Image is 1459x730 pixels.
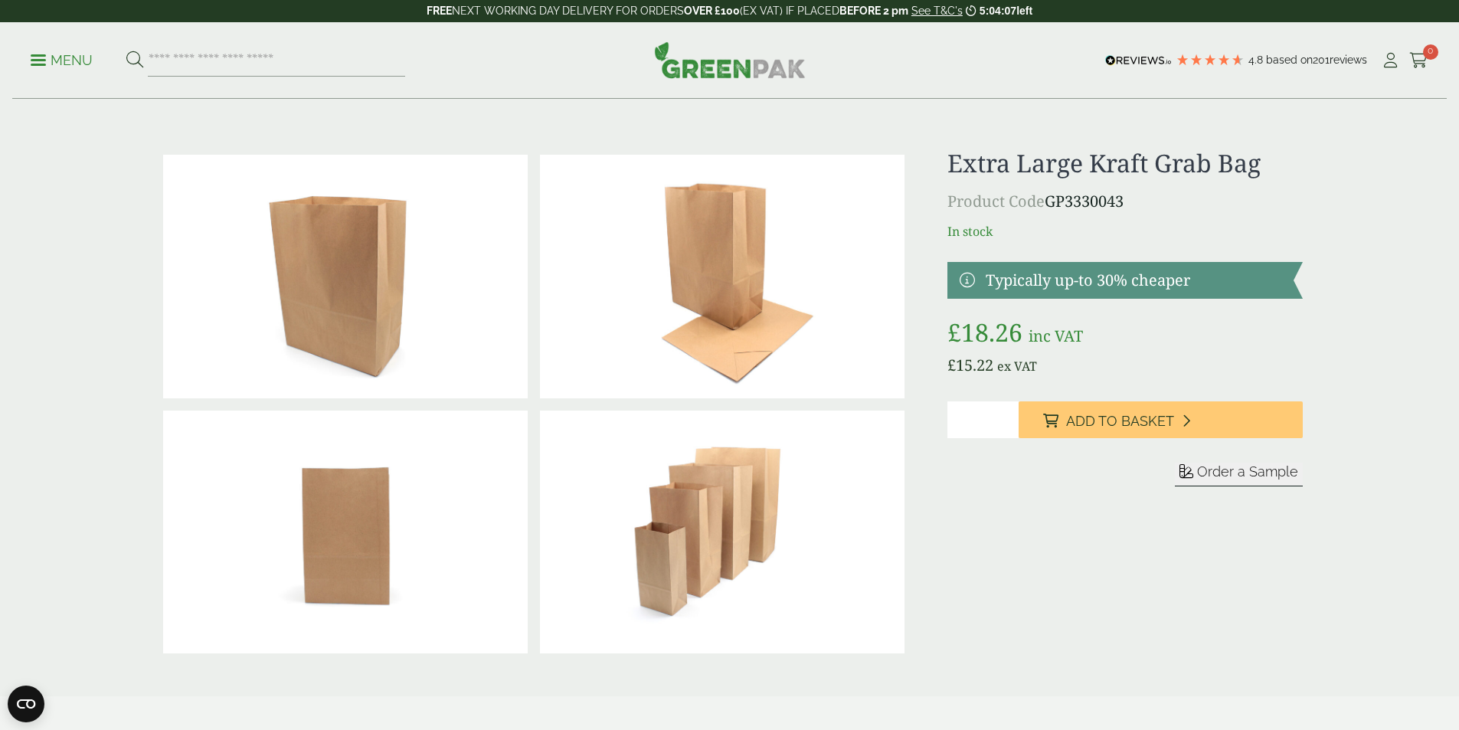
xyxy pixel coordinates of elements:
bdi: 15.22 [947,355,993,375]
span: Product Code [947,191,1045,211]
span: 201 [1313,54,1330,66]
i: Cart [1409,53,1428,68]
span: £ [947,355,956,375]
i: My Account [1381,53,1400,68]
span: Order a Sample [1197,463,1298,480]
span: 4.8 [1248,54,1266,66]
button: Order a Sample [1175,463,1303,486]
img: 3330043 Extra Large Kraft Grab Bag V1 [163,155,528,398]
span: Based on [1266,54,1313,66]
a: See T&C's [911,5,963,17]
a: 0 [1409,49,1428,72]
span: 5:04:07 [980,5,1016,17]
h1: Extra Large Kraft Grab Bag [947,149,1302,178]
p: Menu [31,51,93,70]
span: inc VAT [1029,326,1083,346]
strong: OVER £100 [684,5,740,17]
p: GP3330043 [947,190,1302,213]
div: 4.79 Stars [1176,53,1245,67]
a: Menu [31,51,93,67]
strong: BEFORE 2 pm [839,5,908,17]
button: Add to Basket [1019,401,1303,438]
img: 3330043 Extra Large Kraft Grab Bag V3 [540,155,905,398]
span: Add to Basket [1066,413,1174,430]
span: ex VAT [997,358,1037,375]
bdi: 18.26 [947,316,1022,349]
img: Kraft Grab Bags Group Shot [540,411,905,654]
img: GreenPak Supplies [654,41,806,78]
span: left [1016,5,1032,17]
p: In stock [947,222,1302,241]
button: Open CMP widget [8,686,44,722]
span: 0 [1423,44,1438,60]
strong: FREE [427,5,452,17]
img: REVIEWS.io [1105,55,1172,66]
span: reviews [1330,54,1367,66]
img: 3330042 Large Kraft Grab Bag V2 [163,411,528,654]
span: £ [947,316,961,349]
